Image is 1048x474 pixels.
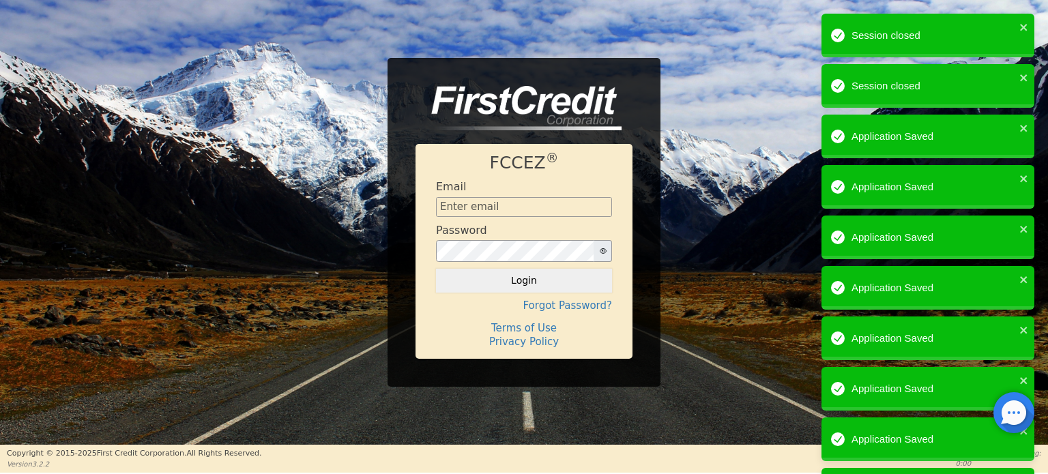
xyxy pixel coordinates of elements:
[1019,372,1029,388] button: close
[436,153,612,173] h1: FCCEZ
[851,331,1015,346] div: Application Saved
[851,432,1015,447] div: Application Saved
[851,28,1015,44] div: Session closed
[851,381,1015,397] div: Application Saved
[436,197,612,218] input: Enter email
[1019,19,1029,35] button: close
[1019,171,1029,186] button: close
[1019,120,1029,136] button: close
[1019,271,1029,287] button: close
[1019,322,1029,338] button: close
[1019,70,1029,85] button: close
[851,78,1015,94] div: Session closed
[436,299,612,312] h4: Forgot Password?
[436,240,594,262] input: password
[436,322,612,334] h4: Terms of Use
[186,449,261,458] span: All Rights Reserved.
[436,336,612,348] h4: Privacy Policy
[436,269,612,292] button: Login
[546,151,559,165] sup: ®
[436,224,487,237] h4: Password
[416,86,622,131] img: logo-CMu_cnol.png
[851,179,1015,195] div: Application Saved
[851,230,1015,246] div: Application Saved
[1019,221,1029,237] button: close
[7,459,261,469] p: Version 3.2.2
[7,448,261,460] p: Copyright © 2015- 2025 First Credit Corporation.
[851,129,1015,145] div: Application Saved
[851,280,1015,296] div: Application Saved
[436,180,466,193] h4: Email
